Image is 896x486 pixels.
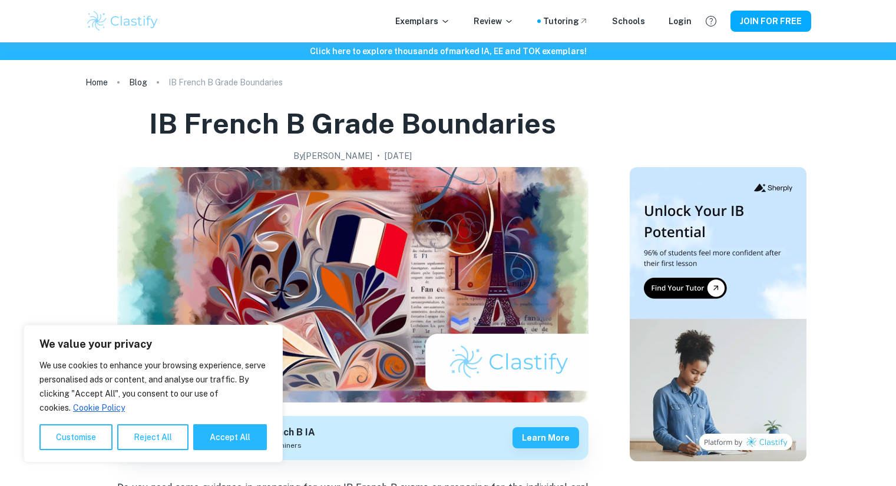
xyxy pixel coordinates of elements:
button: Learn more [513,427,579,448]
div: We value your privacy [24,325,283,462]
h2: By [PERSON_NAME] [293,149,372,162]
img: Clastify logo [85,9,160,33]
a: Blog [129,74,147,91]
h2: [DATE] [385,149,412,162]
a: Home [85,74,108,91]
button: Accept All [193,424,267,450]
button: Help and Feedback [701,11,721,31]
p: IB French B Grade Boundaries [168,76,283,89]
a: Get feedback on yourFrench B IAMarked only by official IB examinersLearn more [117,416,588,460]
h1: IB French B Grade Boundaries [149,105,556,142]
img: IB French B Grade Boundaries cover image [117,167,588,402]
p: Exemplars [395,15,450,28]
h6: Click here to explore thousands of marked IA, EE and TOK exemplars ! [2,45,894,58]
p: • [377,149,380,162]
a: Login [669,15,692,28]
a: Schools [612,15,645,28]
a: Cookie Policy [72,402,125,413]
button: JOIN FOR FREE [730,11,811,32]
button: Reject All [117,424,189,450]
a: Tutoring [543,15,588,28]
p: We use cookies to enhance your browsing experience, serve personalised ads or content, and analys... [39,358,267,415]
p: We value your privacy [39,337,267,351]
button: Customise [39,424,113,450]
p: Review [474,15,514,28]
img: Thumbnail [630,167,806,461]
